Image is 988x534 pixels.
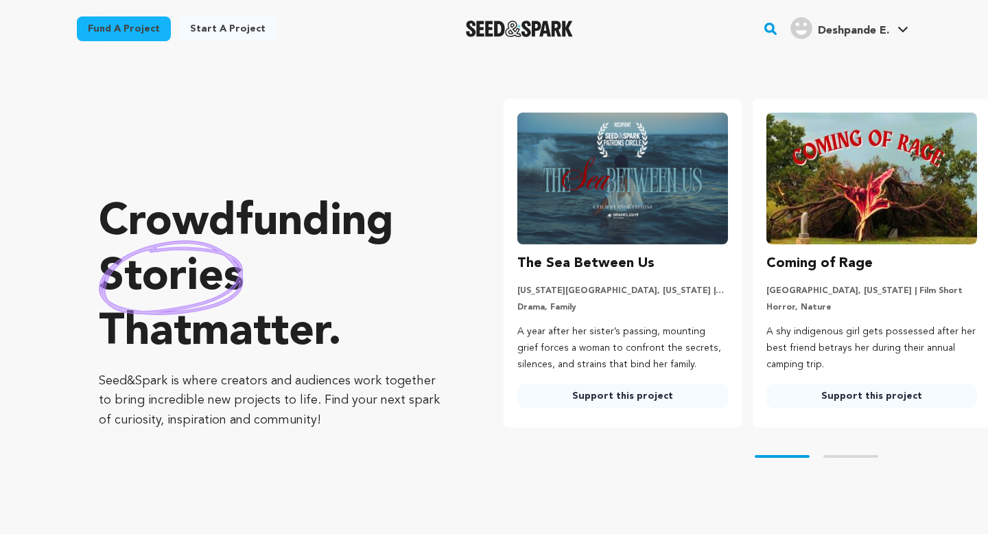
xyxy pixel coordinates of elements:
[179,16,277,41] a: Start a project
[466,21,574,37] a: Seed&Spark Homepage
[77,16,171,41] a: Fund a project
[99,371,449,430] p: Seed&Spark is where creators and audiences work together to bring incredible new projects to life...
[191,311,328,355] span: matter
[790,17,812,39] img: user.png
[517,324,728,373] p: A year after her sister’s passing, mounting grief forces a woman to confront the secrets, silence...
[517,286,728,297] p: [US_STATE][GEOGRAPHIC_DATA], [US_STATE] | Film Short
[517,384,728,408] a: Support this project
[517,113,728,244] img: The Sea Between Us image
[466,21,574,37] img: Seed&Spark Logo Dark Mode
[818,25,889,36] span: Deshpande E.
[99,196,449,360] p: Crowdfunding that .
[766,113,977,244] img: Coming of Rage image
[766,253,873,275] h3: Coming of Rage
[766,302,977,313] p: Horror, Nature
[788,14,911,43] span: Deshpande E.'s Profile
[99,240,244,315] img: hand sketched image
[517,253,655,275] h3: The Sea Between Us
[517,302,728,313] p: Drama, Family
[766,384,977,408] a: Support this project
[766,286,977,297] p: [GEOGRAPHIC_DATA], [US_STATE] | Film Short
[766,324,977,373] p: A shy indigenous girl gets possessed after her best friend betrays her during their annual campin...
[788,14,911,39] a: Deshpande E.'s Profile
[790,17,889,39] div: Deshpande E.'s Profile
